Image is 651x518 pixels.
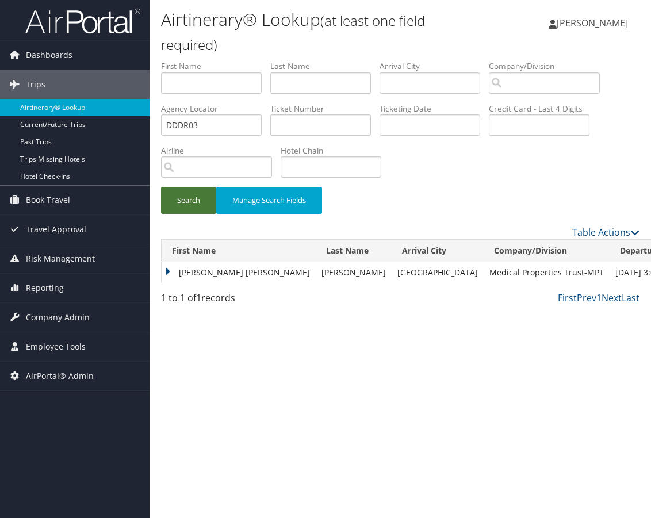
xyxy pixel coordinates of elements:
a: First [558,291,577,304]
span: Risk Management [26,244,95,273]
span: Dashboards [26,41,72,70]
th: First Name: activate to sort column ascending [162,240,316,262]
div: 1 to 1 of records [161,291,268,310]
a: Next [602,291,622,304]
a: [PERSON_NAME] [549,6,639,40]
span: Travel Approval [26,215,86,244]
a: Table Actions [572,226,639,239]
button: Manage Search Fields [216,187,322,214]
label: Airline [161,145,281,156]
span: Company Admin [26,303,90,332]
span: Trips [26,70,45,99]
label: Agency Locator [161,103,270,114]
a: 1 [596,291,602,304]
th: Last Name: activate to sort column ascending [316,240,392,262]
h1: Airtinerary® Lookup [161,7,480,56]
span: Book Travel [26,186,70,214]
td: [PERSON_NAME] [PERSON_NAME] [162,262,316,283]
td: Medical Properties Trust-MPT [484,262,610,283]
th: Arrival City: activate to sort column ascending [392,240,484,262]
a: Prev [577,291,596,304]
span: Reporting [26,274,64,302]
img: airportal-logo.png [25,7,140,34]
th: Company/Division [484,240,610,262]
span: 1 [196,291,201,304]
label: First Name [161,60,270,72]
td: [GEOGRAPHIC_DATA] [392,262,484,283]
label: Company/Division [489,60,608,72]
label: Ticket Number [270,103,380,114]
td: [PERSON_NAME] [316,262,392,283]
span: [PERSON_NAME] [557,17,628,29]
span: Employee Tools [26,332,86,361]
label: Credit Card - Last 4 Digits [489,103,598,114]
button: Search [161,187,216,214]
label: Arrival City [380,60,489,72]
label: Last Name [270,60,380,72]
label: Hotel Chain [281,145,390,156]
label: Ticketing Date [380,103,489,114]
a: Last [622,291,639,304]
span: AirPortal® Admin [26,362,94,390]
